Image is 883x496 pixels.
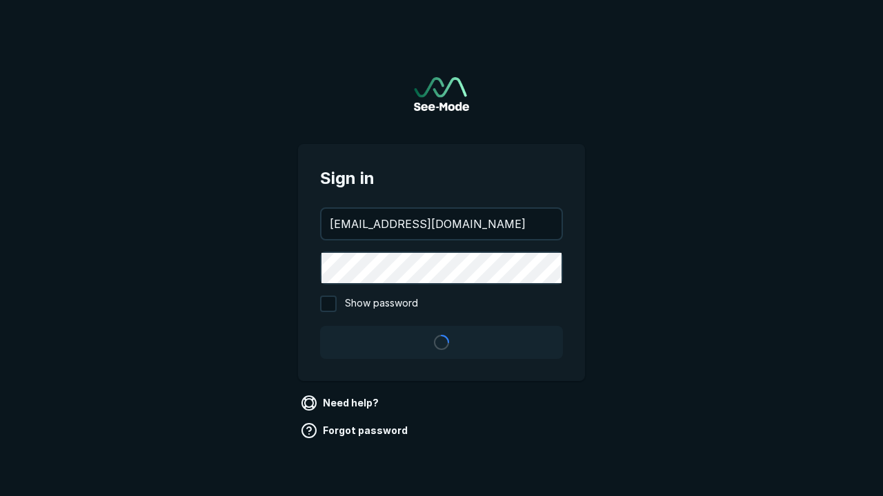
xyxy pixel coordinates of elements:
a: Need help? [298,392,384,414]
span: Show password [345,296,418,312]
span: Sign in [320,166,563,191]
a: Forgot password [298,420,413,442]
img: See-Mode Logo [414,77,469,111]
a: Go to sign in [414,77,469,111]
input: your@email.com [321,209,562,239]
